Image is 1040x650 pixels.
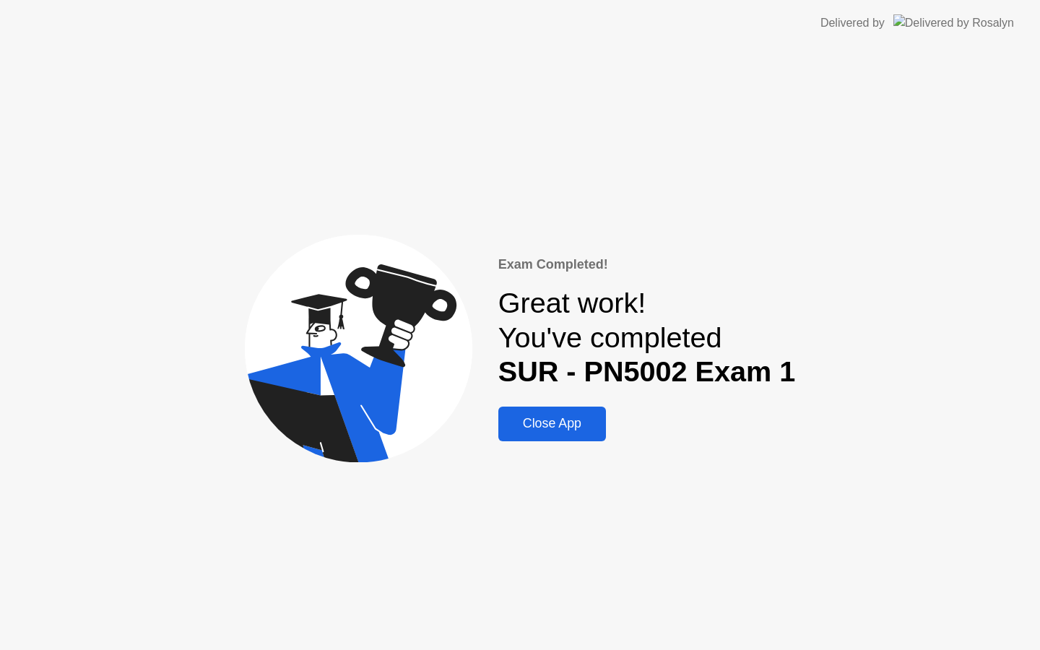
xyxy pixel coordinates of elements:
b: SUR - PN5002 Exam 1 [498,355,795,387]
div: Delivered by [820,14,885,32]
div: Exam Completed! [498,255,795,274]
div: Great work! You've completed [498,286,795,389]
button: Close App [498,407,606,441]
div: Close App [503,416,602,431]
img: Delivered by Rosalyn [893,14,1014,31]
